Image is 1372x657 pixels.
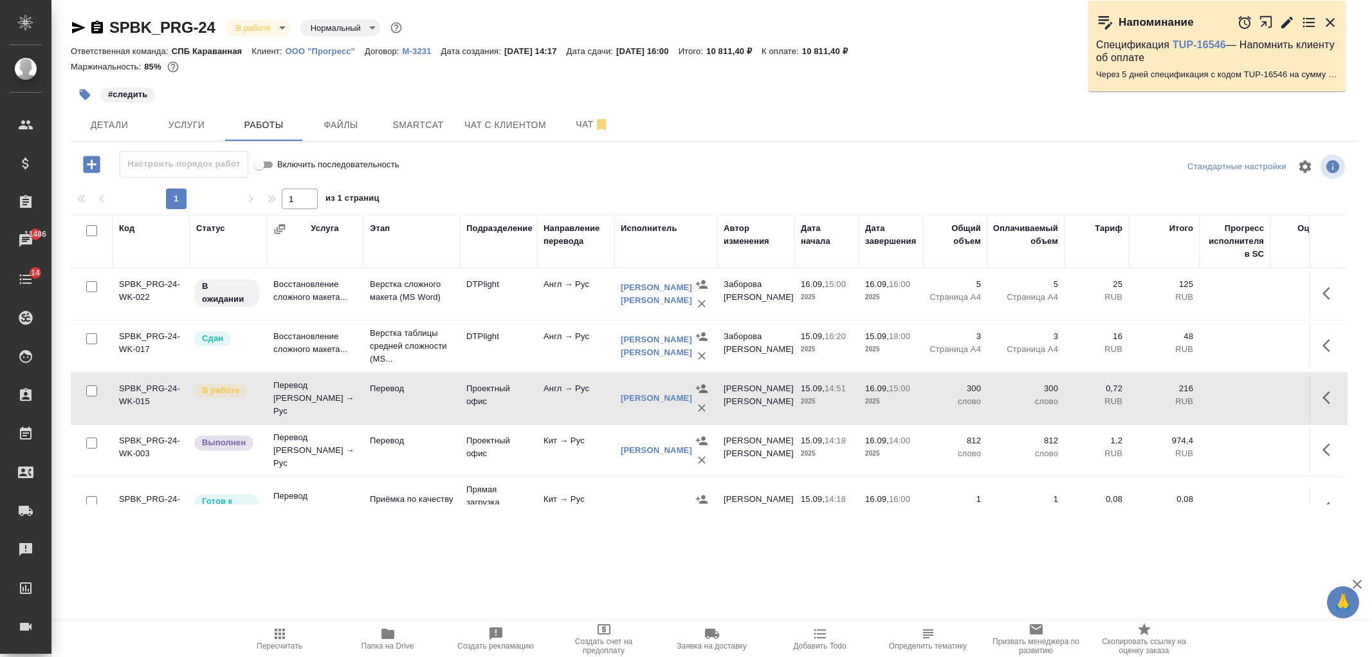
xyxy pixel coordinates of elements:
button: Добавить тэг [71,80,99,109]
div: Исполнитель назначен, приступать к работе пока рано [193,278,261,308]
span: Чат с клиентом [464,117,546,133]
span: Работы [233,117,295,133]
p: Ответственная команда: [71,46,172,56]
p: 0,08 [1071,493,1122,506]
button: Удалить [692,346,711,366]
button: Нормальный [307,23,365,33]
p: 16.09, [865,279,889,289]
p: М-3231 [403,46,441,56]
button: В работе [232,23,275,33]
p: 48 [1135,330,1193,343]
td: [PERSON_NAME] [PERSON_NAME] [717,428,794,473]
p: 216 [1135,382,1193,395]
p: 15.09, [801,384,825,393]
p: 2025 [865,447,917,460]
p: 5 [929,278,981,291]
p: ООО "Прогресс" [286,46,365,56]
p: 15.09, [801,331,825,341]
button: Удалить [692,294,711,313]
p: 18:00 [889,331,910,341]
p: 2025 [801,291,852,304]
div: Исполнитель завершил работу [193,434,261,452]
p: 16:20 [825,331,846,341]
span: Файлы [310,117,372,133]
td: SPBK_PRG-24-WK-005 [113,486,190,532]
button: 1363.48 RUB; [165,59,181,75]
button: Открыть в новой вкладке [1259,8,1274,36]
button: Назначить [692,379,711,398]
td: Прямая загрузка (шаблонные документы) [460,477,537,541]
a: [PERSON_NAME] [621,504,692,514]
div: Этап [370,222,390,235]
p: RUB [1071,291,1122,304]
p: Напоминание [1119,16,1194,29]
p: 974,4 [1135,434,1193,447]
p: Страница А4 [994,343,1058,356]
p: 812 [994,434,1058,447]
p: 14:18 [825,436,846,445]
p: 10 811,40 ₽ [706,46,762,56]
p: Перевод [370,434,453,447]
p: 15.09, [865,331,889,341]
span: Услуги [156,117,217,133]
a: [PERSON_NAME] [621,445,692,455]
div: Исполнитель [621,222,677,235]
p: Дата создания: [441,46,504,56]
p: RUB [1071,395,1122,408]
p: 1 [994,493,1058,506]
button: 🙏 [1327,586,1359,618]
p: 16.09, [865,436,889,445]
p: 16 [1071,330,1122,343]
p: Спецификация — Напомнить клиенту об оплате [1096,39,1338,64]
p: 25 [1071,278,1122,291]
div: Дата завершения [865,222,917,248]
p: 16:00 [889,279,910,289]
button: Скопировать ссылку для ЯМессенджера [71,20,86,35]
p: 2025 [865,395,917,408]
td: Восстановление сложного макета... [267,324,363,369]
td: Восстановление сложного макета... [267,272,363,317]
p: 125 [1135,278,1193,291]
td: Заборова [PERSON_NAME] [717,324,794,369]
p: Верстка таблицы средней сложности (MS... [370,327,453,366]
p: Маржинальность: [71,62,144,71]
a: 14 [3,263,48,295]
div: Менеджер проверил работу исполнителя, передает ее на следующий этап [193,330,261,347]
p: 300 [994,382,1058,395]
p: 0,72 [1071,382,1122,395]
p: 15:00 [889,384,910,393]
p: 15.09, [801,494,825,504]
p: Страница А4 [929,343,981,356]
button: Назначить [692,327,711,346]
div: Дата начала [801,222,852,248]
p: [DATE] 14:17 [504,46,567,56]
span: Включить последовательность [277,158,399,171]
p: 300 [929,382,981,395]
td: [PERSON_NAME] [PERSON_NAME] [717,376,794,421]
p: 15.09, [801,436,825,445]
p: 2025 [801,395,852,408]
a: TUP-16546 [1173,39,1226,50]
div: Исполнитель может приступить к работе [193,493,261,523]
td: DTPlight [460,324,537,369]
span: из 1 страниц [325,190,380,209]
p: RUB [1135,291,1193,304]
p: К оплате: [762,46,802,56]
td: Англ → Рус [537,272,614,317]
button: Скопировать ссылку [89,20,105,35]
td: Перевод [PERSON_NAME] → Рус [267,373,363,424]
svg: Отписаться [594,117,609,133]
p: 812 [929,434,981,447]
div: Услуга [311,222,338,235]
p: 5 [994,278,1058,291]
div: В работе [300,19,380,37]
p: Страница А4 [994,291,1058,304]
p: 16:00 [889,494,910,504]
span: Детали [78,117,140,133]
p: слово [994,447,1058,460]
div: Исполнитель выполняет работу [193,382,261,400]
a: [PERSON_NAME] [PERSON_NAME] [621,335,692,357]
p: #следить [108,88,147,101]
button: Отложить [1237,15,1252,30]
p: 14:51 [825,384,846,393]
